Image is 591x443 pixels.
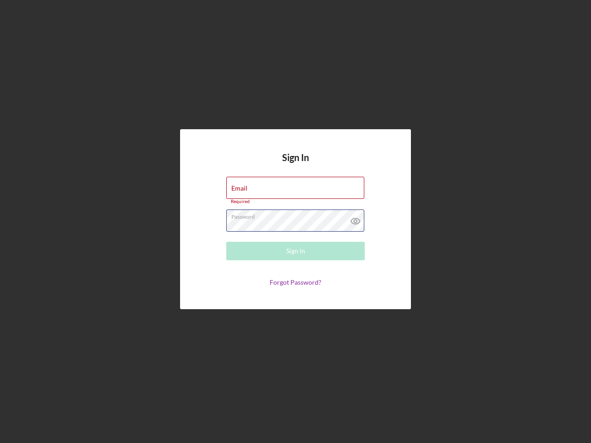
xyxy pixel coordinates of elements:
div: Sign In [286,242,305,260]
button: Sign In [226,242,365,260]
a: Forgot Password? [270,278,321,286]
label: Email [231,185,247,192]
div: Required [226,199,365,204]
h4: Sign In [282,152,309,177]
label: Password [231,210,364,220]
